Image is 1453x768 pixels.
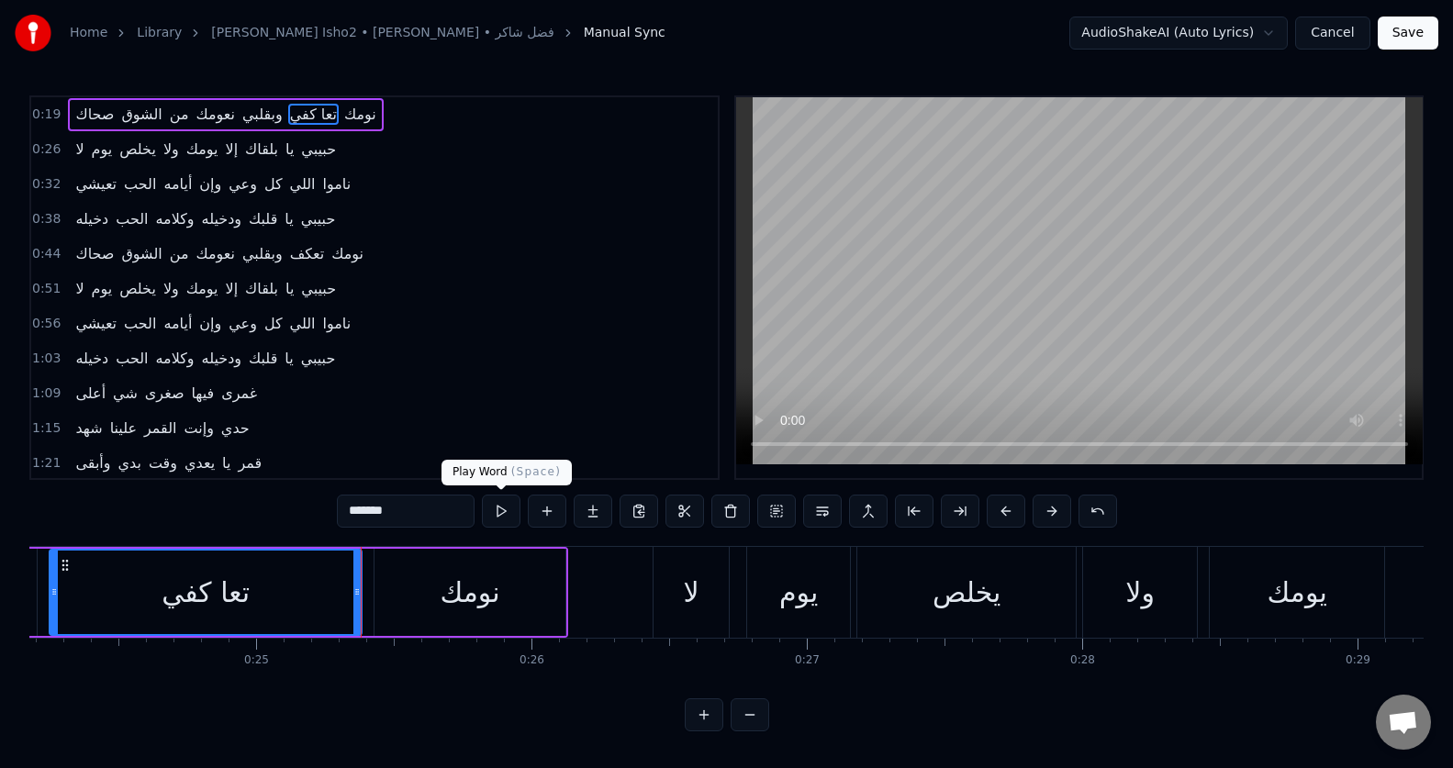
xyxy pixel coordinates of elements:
span: 0:51 [32,280,61,298]
span: القمر [142,417,179,439]
span: وكلامه [154,208,196,229]
span: يا [284,139,296,160]
span: يا [220,452,232,473]
span: لا [73,278,85,299]
span: الحب [114,348,150,369]
nav: breadcrumb [70,24,665,42]
span: شي [111,383,140,404]
span: تعيشي [73,313,118,334]
span: من [168,243,191,264]
a: Library [137,24,182,42]
span: 1:21 [32,454,61,473]
span: 0:56 [32,315,61,333]
div: 0:29 [1346,653,1370,668]
span: دخيله [73,348,110,369]
div: نومك [441,572,500,613]
span: بلقاك [243,139,280,160]
span: حبيبي [299,208,338,229]
span: الحب [114,208,150,229]
span: اللي [288,173,318,195]
span: نومك [342,104,378,125]
span: 0:32 [32,175,61,194]
span: من [168,104,191,125]
span: ودخيله [200,348,243,369]
span: 0:44 [32,245,61,263]
span: حبيبي [299,278,338,299]
span: أيامه [162,313,194,334]
span: يا [283,208,295,229]
span: نعومك [194,243,237,264]
span: وبقلبي [240,104,285,125]
button: Save [1378,17,1438,50]
span: ولا [162,278,181,299]
span: وإن [197,313,223,334]
span: اللي [288,313,318,334]
span: 1:15 [32,419,61,438]
span: قمر [236,452,263,473]
span: 0:38 [32,210,61,228]
span: يخلص [117,139,158,160]
span: صحاك [73,104,116,125]
span: نعومك [194,104,237,125]
span: بلقاك [243,278,280,299]
span: 0:26 [32,140,61,159]
span: وإن [197,173,223,195]
span: يخلص [117,278,158,299]
span: Manual Sync [584,24,665,42]
span: قلبك [247,348,279,369]
span: إلا [224,278,240,299]
span: تعيشي [73,173,118,195]
span: حدي [219,417,251,439]
span: 1:03 [32,350,61,368]
div: لا [684,572,699,613]
span: صحاك [73,243,116,264]
span: وإنت [183,417,216,439]
div: 0:28 [1070,653,1095,668]
span: الحب [122,173,158,195]
span: يا [283,348,295,369]
div: يوم [779,572,818,613]
span: فيها [189,383,216,404]
span: كل [263,313,285,334]
img: youka [15,15,51,51]
span: وعي [227,313,259,334]
span: صغرى [143,383,186,404]
span: أعلى [73,383,107,404]
div: 0:25 [244,653,269,668]
span: 0:19 [32,106,61,124]
span: الحب [122,313,158,334]
a: Home [70,24,107,42]
span: يومك [184,139,220,160]
div: ولا [1125,572,1155,613]
span: قلبك [247,208,279,229]
div: Play Word [441,460,572,485]
span: حبيبي [299,139,338,160]
span: غمرى [219,383,259,404]
span: وعي [227,173,259,195]
span: لا [73,139,85,160]
div: تعا كفي [162,572,250,613]
span: حبيبي [299,348,338,369]
div: يومك [1268,572,1327,613]
span: الشوق [119,104,163,125]
span: يومك [184,278,220,299]
span: إلا [224,139,240,160]
span: ناموا [321,313,353,334]
span: يا [284,278,296,299]
span: وبقلبي [240,243,285,264]
button: Cancel [1295,17,1369,50]
span: تعا كفي [288,104,339,125]
span: ولا [162,139,181,160]
span: نومك [330,243,365,264]
span: ( Space ) [511,465,561,478]
span: علينا [108,417,139,439]
span: أيامه [162,173,194,195]
span: يوم [90,278,115,299]
span: تعكف [288,243,327,264]
span: شهد [73,417,104,439]
div: يخلص [933,572,1000,613]
span: ودخيله [200,208,243,229]
span: وأبقى [73,452,112,473]
span: وقت [147,452,179,473]
span: وكلامه [154,348,196,369]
